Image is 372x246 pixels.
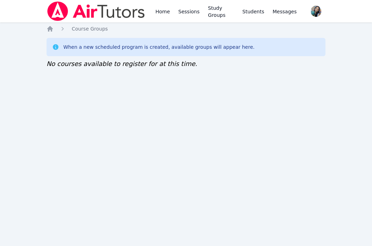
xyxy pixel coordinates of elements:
[72,25,108,32] a: Course Groups
[72,26,108,32] span: Course Groups
[47,25,325,32] nav: Breadcrumb
[47,1,146,21] img: Air Tutors
[47,60,197,67] span: No courses available to register for at this time.
[273,8,297,15] span: Messages
[63,44,255,51] div: When a new scheduled program is created, available groups will appear here.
